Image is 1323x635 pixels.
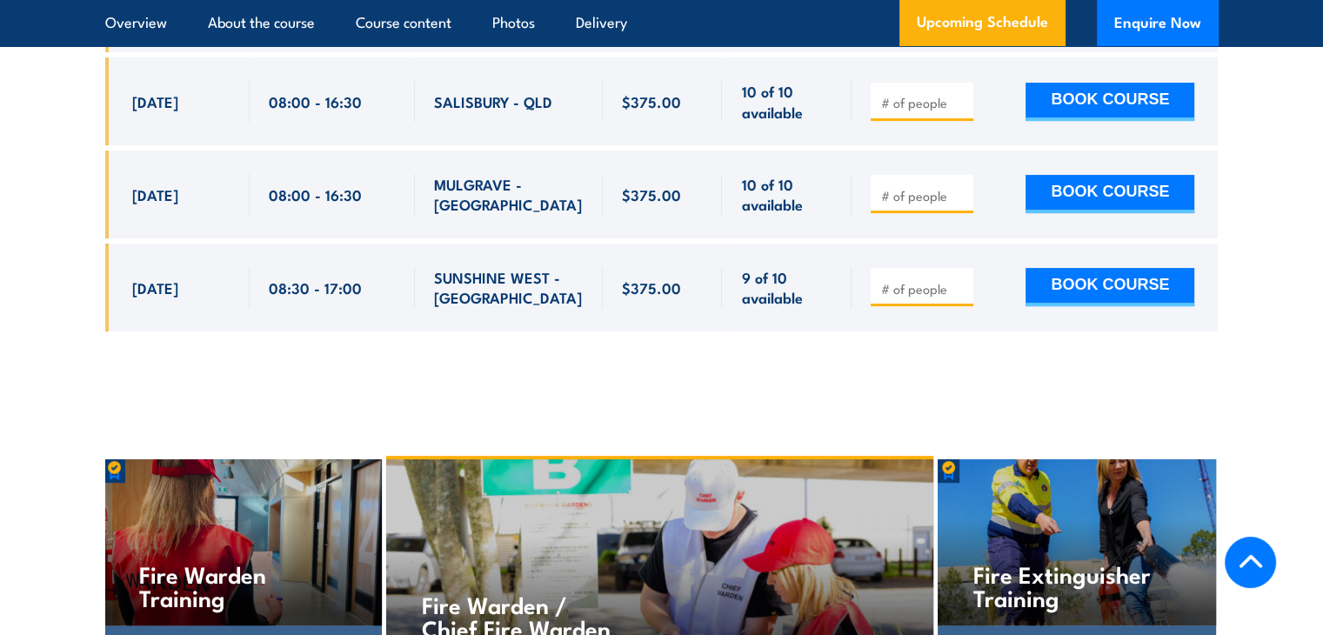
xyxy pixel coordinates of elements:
[132,91,178,111] span: [DATE]
[741,267,832,308] span: 9 of 10 available
[1026,83,1194,121] button: BOOK COURSE
[622,91,681,111] span: $375.00
[880,94,967,111] input: # of people
[880,187,967,204] input: # of people
[269,184,362,204] span: 08:00 - 16:30
[1026,175,1194,213] button: BOOK COURSE
[132,277,178,297] span: [DATE]
[434,91,552,111] span: SALISBURY - QLD
[132,184,178,204] span: [DATE]
[1026,268,1194,306] button: BOOK COURSE
[880,280,967,297] input: # of people
[622,184,681,204] span: $375.00
[741,174,832,215] span: 10 of 10 available
[741,81,832,122] span: 10 of 10 available
[622,277,681,297] span: $375.00
[434,267,584,308] span: SUNSHINE WEST - [GEOGRAPHIC_DATA]
[269,277,362,297] span: 08:30 - 17:00
[973,562,1179,609] h4: Fire Extinguisher Training
[269,91,362,111] span: 08:00 - 16:30
[434,174,584,215] span: MULGRAVE - [GEOGRAPHIC_DATA]
[139,562,345,609] h4: Fire Warden Training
